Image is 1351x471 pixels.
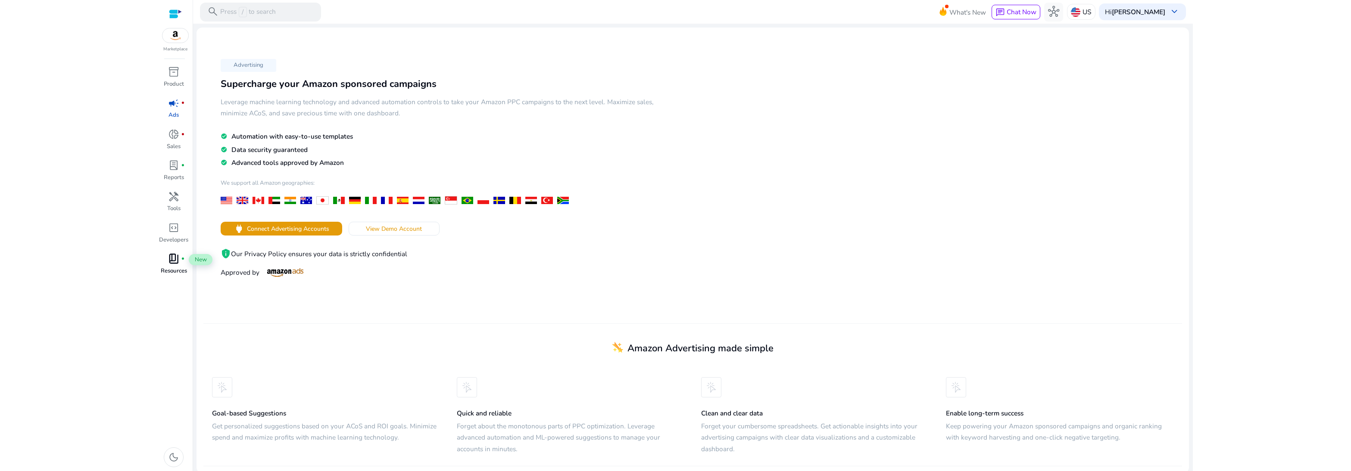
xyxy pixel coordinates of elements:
[234,223,245,235] span: power
[168,253,179,264] span: book_4
[159,220,189,251] a: code_blocksDevelopers
[159,127,189,158] a: donut_smallfiber_manual_recordSales
[212,421,440,443] h5: Get personalized suggestions based on your ACoS and ROI goals. Minimize spend and maximize profit...
[181,257,185,261] span: fiber_manual_record
[168,452,179,463] span: dark_mode
[231,145,308,154] span: Data security guaranteed
[162,28,188,43] img: amazon.svg
[167,143,181,151] p: Sales
[220,7,276,17] p: Press to search
[1048,6,1059,17] span: hub
[949,5,986,20] span: What's New
[701,421,929,455] h5: Forget your cumbersome spreadsheets. Get actionable insights into your advertising campaigns with...
[701,409,929,417] h5: Clean and clear data
[168,160,179,171] span: lab_profile
[1105,9,1165,15] p: Hi
[1007,7,1036,16] span: Chat Now
[1071,7,1080,17] img: us.svg
[221,248,231,259] mat-icon: privacy_tip
[627,342,774,355] span: Amazon Advertising made simple
[159,189,189,220] a: handymanTools
[164,80,184,89] p: Product
[231,158,344,167] span: Advanced tools approved by Amazon
[221,180,675,194] h4: We support all Amazon geographies:
[221,222,342,235] button: powerConnect Advertising Accounts
[1112,7,1165,16] b: [PERSON_NAME]
[161,267,187,276] p: Resources
[212,409,440,417] h5: Goal-based Suggestions
[181,164,185,167] span: fiber_manual_record
[159,236,188,245] p: Developers
[946,409,1173,417] h5: Enable long-term success
[221,267,675,277] p: Approved by
[181,133,185,136] span: fiber_manual_record
[239,7,247,17] span: /
[168,111,179,120] p: Ads
[163,46,187,53] p: Marketplace
[946,421,1173,443] h5: Keep powering your Amazon sponsored campaigns and organic ranking with keyword harvesting and one...
[1044,3,1063,22] button: hub
[1083,4,1091,19] p: US
[231,132,353,141] span: Automation with easy-to-use templates
[221,59,276,72] p: Advertising
[159,251,189,282] a: book_4fiber_manual_recordResources
[221,133,227,140] mat-icon: check_circle
[159,96,189,127] a: campaignfiber_manual_recordAds
[168,191,179,202] span: handyman
[159,65,189,96] a: inventory_2Product
[366,224,422,233] span: View Demo Account
[247,224,329,233] span: Connect Advertising Accounts
[167,205,181,213] p: Tools
[207,6,218,17] span: search
[221,248,675,259] p: Our Privacy Policy ensures your data is strictly confidential
[349,222,440,235] button: View Demo Account
[992,5,1040,19] button: chatChat Now
[168,129,179,140] span: donut_small
[1169,6,1180,17] span: keyboard_arrow_down
[221,159,227,167] mat-icon: check_circle
[168,66,179,77] span: inventory_2
[995,8,1005,17] span: chat
[189,254,212,266] span: New
[221,78,675,90] h3: Supercharge your Amazon sponsored campaigns
[457,409,684,417] h5: Quick and reliable
[181,101,185,105] span: fiber_manual_record
[221,96,675,119] h5: Leverage machine learning technology and advanced automation controls to take your Amazon PPC cam...
[457,421,684,455] h5: Forget about the monotonous parts of PPC optimization. Leverage advanced automation and ML-powere...
[164,174,184,182] p: Reports
[159,158,189,189] a: lab_profilefiber_manual_recordReports
[168,98,179,109] span: campaign
[221,146,227,154] mat-icon: check_circle
[168,222,179,233] span: code_blocks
